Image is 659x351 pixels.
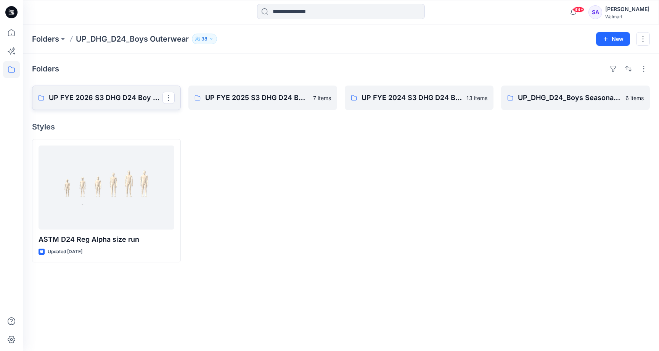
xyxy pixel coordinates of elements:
[501,86,650,110] a: UP_DHG_D24_Boys Seasonal Board6 items
[188,86,337,110] a: UP FYE 2025 S3 DHG D24 Boy Outerwear7 items
[573,6,584,13] span: 99+
[39,146,174,230] a: ASTM D24 Reg Alpha size run
[605,5,649,14] div: [PERSON_NAME]
[345,86,493,110] a: UP FYE 2024 S3 DHG D24 Boy Outerwear13 items
[192,34,217,44] button: 38
[48,248,82,256] p: Updated [DATE]
[32,86,181,110] a: UP FYE 2026 S3 DHG D24 Boy Outerwear - Ozark Trail
[596,32,630,46] button: New
[518,92,621,103] p: UP_DHG_D24_Boys Seasonal Board
[76,34,189,44] p: UP_DHG_D24_Boys Outerwear
[362,92,462,103] p: UP FYE 2024 S3 DHG D24 Boy Outerwear
[605,14,649,19] div: Walmart
[32,122,650,131] h4: Styles
[32,64,59,73] h4: Folders
[49,92,162,103] p: UP FYE 2026 S3 DHG D24 Boy Outerwear - Ozark Trail
[205,92,309,103] p: UP FYE 2025 S3 DHG D24 Boy Outerwear
[313,94,331,102] p: 7 items
[466,94,487,102] p: 13 items
[588,5,602,19] div: SA
[625,94,644,102] p: 6 items
[32,34,59,44] a: Folders
[201,35,207,43] p: 38
[39,234,174,245] p: ASTM D24 Reg Alpha size run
